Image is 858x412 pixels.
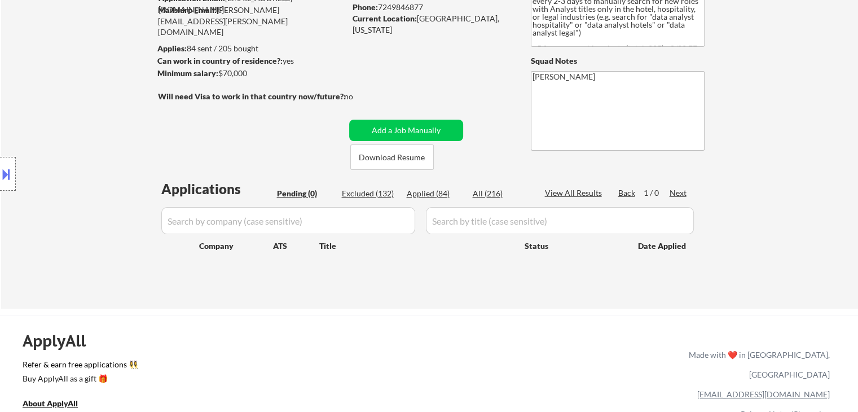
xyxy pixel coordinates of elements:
[684,345,830,384] div: Made with ❤️ in [GEOGRAPHIC_DATA], [GEOGRAPHIC_DATA]
[199,240,273,252] div: Company
[350,144,434,170] button: Download Resume
[161,182,273,196] div: Applications
[23,372,135,387] a: Buy ApplyAll as a gift 🎁
[525,235,622,256] div: Status
[531,55,705,67] div: Squad Notes
[277,188,333,199] div: Pending (0)
[23,375,135,383] div: Buy ApplyAll as a gift 🎁
[349,120,463,141] button: Add a Job Manually
[618,187,636,199] div: Back
[23,397,94,411] a: About ApplyAll
[158,5,217,15] strong: Mailslurp Email:
[157,55,342,67] div: yes
[407,188,463,199] div: Applied (84)
[157,68,218,78] strong: Minimum salary:
[158,91,346,101] strong: Will need Visa to work in that country now/future?:
[670,187,688,199] div: Next
[353,14,417,23] strong: Current Location:
[157,43,187,53] strong: Applies:
[638,240,688,252] div: Date Applied
[23,398,78,408] u: About ApplyAll
[426,207,694,234] input: Search by title (case sensitive)
[353,2,512,13] div: 7249846877
[697,389,830,399] a: [EMAIL_ADDRESS][DOMAIN_NAME]
[344,91,376,102] div: no
[23,361,453,372] a: Refer & earn free applications 👯‍♀️
[319,240,514,252] div: Title
[473,188,529,199] div: All (216)
[273,240,319,252] div: ATS
[157,68,345,79] div: $70,000
[158,5,345,38] div: [PERSON_NAME][EMAIL_ADDRESS][PERSON_NAME][DOMAIN_NAME]
[157,56,283,65] strong: Can work in country of residence?:
[157,43,345,54] div: 84 sent / 205 bought
[353,13,512,35] div: [GEOGRAPHIC_DATA], [US_STATE]
[342,188,398,199] div: Excluded (132)
[161,207,415,234] input: Search by company (case sensitive)
[23,331,99,350] div: ApplyAll
[545,187,605,199] div: View All Results
[644,187,670,199] div: 1 / 0
[353,2,378,12] strong: Phone:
